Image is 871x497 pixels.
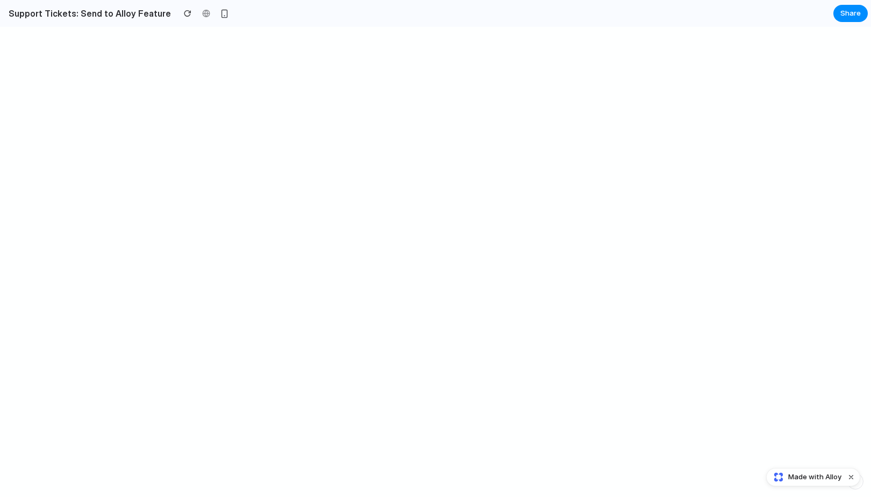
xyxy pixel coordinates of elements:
a: Made with Alloy [767,472,843,482]
button: Dismiss watermark [845,471,858,484]
h2: Support Tickets: Send to Alloy Feature [4,7,171,20]
button: Share [833,5,868,22]
span: Share [840,8,861,19]
span: Made with Alloy [788,472,841,482]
